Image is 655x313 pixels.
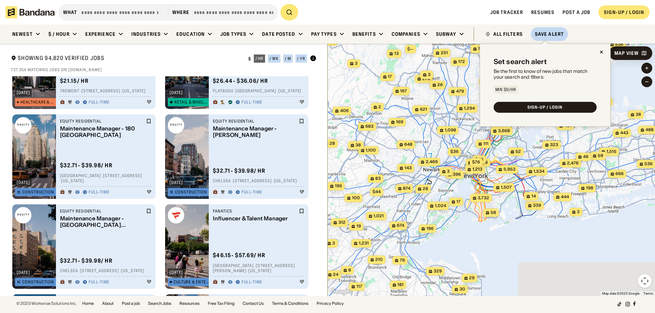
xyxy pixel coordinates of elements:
[435,203,446,209] span: 1,024
[577,209,580,215] span: 3
[583,154,588,160] span: 46
[338,220,346,225] span: 312
[615,42,623,47] span: 536
[48,31,70,37] div: $ / hour
[359,240,369,246] span: 1,231
[60,257,113,264] div: $ 32.71 - $39.98 / hr
[332,240,335,246] span: 3
[586,185,593,191] span: 198
[168,207,184,223] img: Fanatics logo
[450,149,458,154] span: $36
[20,100,56,104] div: Healthcare & Mental Health
[60,173,151,184] div: [GEOGRAPHIC_DATA] · [STREET_ADDRESS] · [US_STATE]
[404,142,412,147] span: 648
[60,162,113,169] div: $ 32.71 - $39.98 / hr
[60,77,89,84] div: $ 21.15 / hr
[550,142,558,148] span: 323
[400,88,407,94] span: 167
[405,165,412,171] span: 143
[378,104,381,110] span: 2
[355,142,361,148] span: 38
[643,292,653,295] a: Terms (opens in new tab)
[422,76,430,82] span: 273
[420,107,427,112] span: 621
[170,181,183,185] div: [DATE]
[428,72,431,78] span: 3
[248,56,251,62] div: $
[333,272,338,278] span: 24
[494,68,597,80] div: Be the first to know of new jobs that match your search and filters:
[352,31,376,37] div: Benefits
[213,263,304,273] div: [GEOGRAPHIC_DATA] · [STREET_ADDRESS][PERSON_NAME] · [US_STATE]
[453,172,461,177] span: 396
[356,284,362,289] span: 117
[174,100,209,104] div: Retail & Wholesale
[375,257,383,263] span: 210
[373,189,381,194] span: $44
[478,195,489,201] span: 3,732
[472,159,480,165] span: $76
[445,127,456,133] span: 1,098
[375,176,381,182] span: 83
[179,301,200,306] a: Resources
[407,46,413,51] span: $--
[329,287,352,296] img: Google
[60,119,145,124] div: Equity Residential
[352,195,360,201] span: 100
[567,160,579,166] span: 2,476
[170,270,183,275] div: [DATE]
[355,61,358,66] span: 3
[397,223,404,229] span: 674
[531,9,554,15] a: Resumes
[213,252,265,259] div: $ 46.15 - $57.69 / hr
[535,31,564,37] div: Save Alert
[374,213,384,219] span: 1,021
[148,301,171,306] a: Search Jobs
[441,50,448,56] span: 251
[491,210,496,216] span: 58
[614,51,639,56] div: Map View
[604,9,644,15] div: SIGN-UP / LOGIN
[533,203,541,208] span: 339
[15,207,31,223] img: Equity Residential logo
[270,57,279,61] div: / wk
[638,274,652,288] button: Map camera controls
[11,67,317,73] div: 737,354 matching jobs on [DOMAIN_NAME]
[434,268,442,274] span: 329
[504,167,515,172] span: 5,953
[403,186,410,191] span: 874
[285,57,291,61] div: / m
[460,286,465,292] span: 30
[131,31,161,37] div: Industries
[534,169,544,174] span: 1,534
[472,167,482,172] span: 1,213
[170,91,183,95] div: [DATE]
[15,117,31,134] img: Equity Residential logo
[483,141,489,147] span: 111
[329,287,352,296] a: Open this area in Google Maps (opens a new window)
[213,215,297,222] div: Influencer & Talent Manager
[564,123,571,129] span: 421
[388,74,392,80] span: 17
[17,91,30,95] div: [DATE]
[213,125,297,138] div: Maintenance Manager - [PERSON_NAME]
[620,130,628,136] span: 443
[256,57,264,61] div: / hr
[366,147,376,153] span: 1,100
[493,32,523,36] div: ALL FILTERS
[102,301,114,306] a: About
[340,108,349,114] span: 406
[17,270,30,275] div: [DATE]
[213,178,304,184] div: Chelsea · [STREET_ADDRESS] · [US_STATE]
[335,183,342,189] span: 195
[469,275,475,281] span: 29
[397,282,404,288] span: 181
[175,190,207,194] div: Construction
[60,125,145,138] div: Maintenance Manager - 180 [GEOGRAPHIC_DATA]
[437,82,443,88] span: 26
[213,119,297,124] div: Equity Residential
[426,226,434,232] span: 196
[213,167,265,174] div: $ 32.71 - $39.98 / hr
[348,267,351,273] span: 8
